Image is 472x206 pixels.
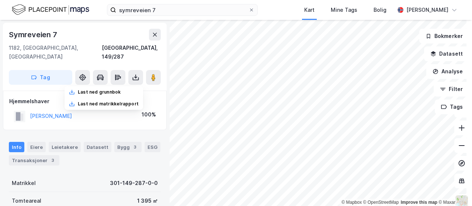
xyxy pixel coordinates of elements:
[131,143,139,151] div: 3
[434,82,469,97] button: Filter
[49,142,81,152] div: Leietakere
[12,3,89,16] img: logo.f888ab2527a4732fd821a326f86c7f29.svg
[435,171,472,206] div: Kontrollprogram for chat
[102,43,161,61] div: [GEOGRAPHIC_DATA], 149/287
[9,29,59,41] div: Symreveien 7
[116,4,249,15] input: Søk på adresse, matrikkel, gårdeiere, leietakere eller personer
[78,101,139,107] div: Last ned matrikkelrapport
[9,70,72,85] button: Tag
[406,6,448,14] div: [PERSON_NAME]
[9,155,59,165] div: Transaksjoner
[304,6,315,14] div: Kart
[84,142,111,152] div: Datasett
[9,142,24,152] div: Info
[49,157,56,164] div: 3
[374,6,386,14] div: Bolig
[78,89,121,95] div: Last ned grunnbok
[341,200,362,205] a: Mapbox
[137,196,158,205] div: 1 395 ㎡
[435,171,472,206] iframe: Chat Widget
[142,110,156,119] div: 100%
[331,6,357,14] div: Mine Tags
[114,142,142,152] div: Bygg
[401,200,437,205] a: Improve this map
[9,97,160,106] div: Hjemmelshaver
[9,43,102,61] div: 1182, [GEOGRAPHIC_DATA], [GEOGRAPHIC_DATA]
[145,142,160,152] div: ESG
[424,46,469,61] button: Datasett
[12,196,41,205] div: Tomteareal
[435,99,469,114] button: Tags
[363,200,399,205] a: OpenStreetMap
[419,29,469,43] button: Bokmerker
[426,64,469,79] button: Analyse
[12,179,36,188] div: Matrikkel
[110,179,158,188] div: 301-149-287-0-0
[27,142,46,152] div: Eiere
